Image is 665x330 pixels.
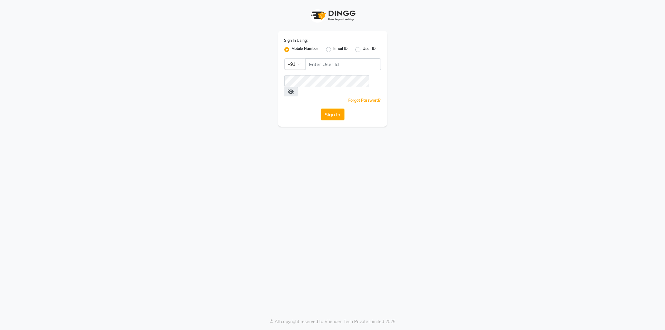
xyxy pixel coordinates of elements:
label: Sign In Using: [284,38,308,43]
img: logo1.svg [308,6,358,25]
label: User ID [363,46,376,53]
input: Username [284,75,369,87]
label: Mobile Number [292,46,319,53]
input: Username [305,58,381,70]
a: Forgot Password? [349,98,381,103]
button: Sign In [321,109,345,120]
label: Email ID [334,46,348,53]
